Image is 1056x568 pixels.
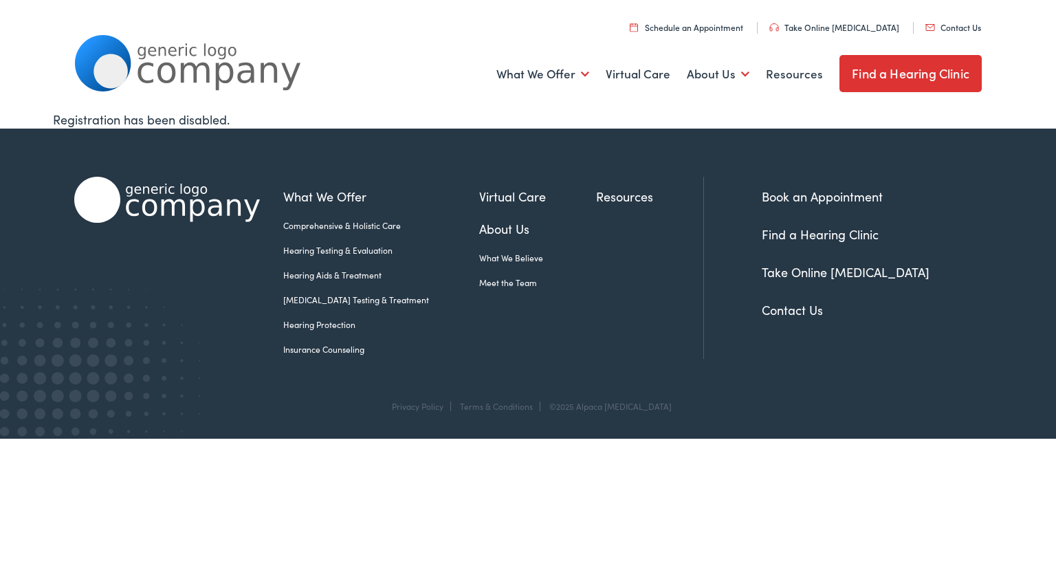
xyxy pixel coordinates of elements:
div: Registration has been disabled. [53,110,1003,129]
a: Terms & Conditions [460,400,533,412]
a: Resources [596,187,703,206]
a: Hearing Aids & Treatment [283,269,479,281]
a: Privacy Policy [392,400,443,412]
a: Virtual Care [479,187,596,206]
a: Find a Hearing Clinic [839,55,982,92]
a: Book an Appointment [762,188,883,205]
img: utility icon [630,23,638,32]
a: Meet the Team [479,276,596,289]
a: Virtual Care [606,49,670,100]
a: Take Online [MEDICAL_DATA] [769,21,899,33]
div: ©2025 Alpaca [MEDICAL_DATA] [542,402,672,411]
a: What We Offer [496,49,589,100]
a: Contact Us [762,301,823,318]
a: Insurance Counseling [283,343,479,356]
img: utility icon [769,23,779,32]
a: Find a Hearing Clinic [762,226,879,243]
img: Alpaca Audiology [74,177,260,223]
a: What We Offer [283,187,479,206]
img: utility icon [925,24,935,31]
a: Hearing Protection [283,318,479,331]
a: Take Online [MEDICAL_DATA] [762,263,929,281]
a: About Us [687,49,749,100]
a: Hearing Testing & Evaluation [283,244,479,256]
a: Schedule an Appointment [630,21,743,33]
a: Comprehensive & Holistic Care [283,219,479,232]
a: What We Believe [479,252,596,264]
a: About Us [479,219,596,238]
a: [MEDICAL_DATA] Testing & Treatment [283,294,479,306]
a: Resources [766,49,823,100]
a: Contact Us [925,21,981,33]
